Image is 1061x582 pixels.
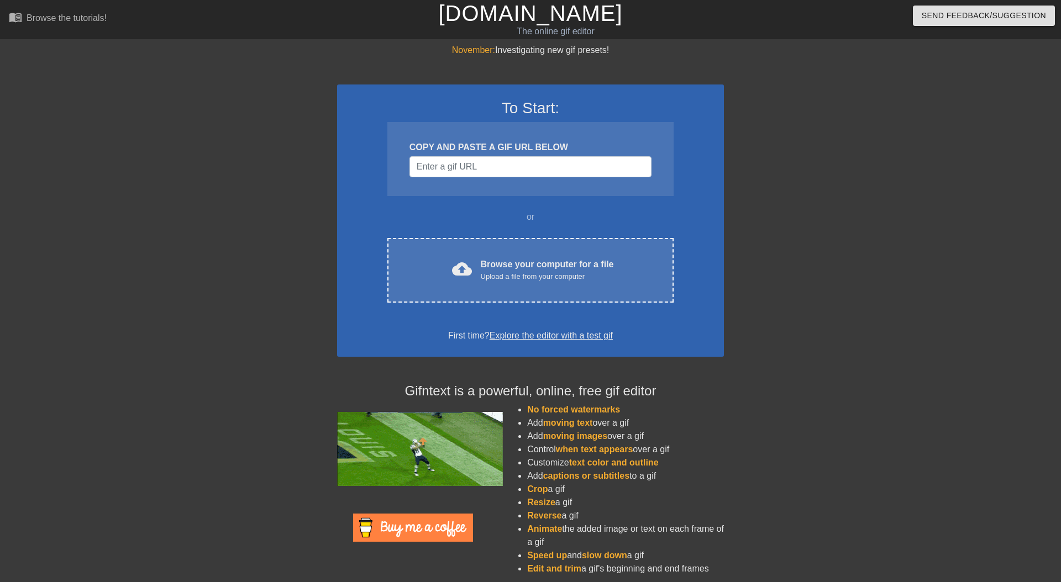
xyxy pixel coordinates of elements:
span: moving text [543,418,593,427]
li: a gif [527,509,724,522]
h3: To Start: [351,99,710,118]
a: Browse the tutorials! [9,10,107,28]
img: Buy Me A Coffee [353,514,473,542]
div: Investigating new gif presets! [337,44,724,57]
li: Add over a gif [527,416,724,430]
span: moving images [543,431,607,441]
span: Edit and trim [527,564,581,573]
div: Browse your computer for a file [481,258,614,282]
a: [DOMAIN_NAME] [438,1,622,25]
span: No forced watermarks [527,405,620,414]
span: when text appears [556,445,633,454]
span: Crop [527,484,548,494]
li: the added image or text on each frame of a gif [527,522,724,549]
div: First time? [351,329,710,342]
span: Send Feedback/Suggestion [922,9,1046,23]
span: Speed up [527,551,567,560]
li: Control over a gif [527,443,724,456]
li: Add to a gif [527,469,724,483]
input: Username [409,156,652,177]
li: a gif [527,483,724,496]
div: Browse the tutorials! [27,13,107,23]
li: and a gif [527,549,724,562]
span: Reverse [527,511,561,520]
img: football_small.gif [337,412,503,486]
li: a gif's beginning and end frames [527,562,724,575]
li: a gif [527,496,724,509]
span: slow down [582,551,627,560]
h4: Gifntext is a powerful, online, free gif editor [337,383,724,399]
span: Resize [527,498,555,507]
span: Animate [527,524,562,533]
li: Add over a gif [527,430,724,443]
span: menu_book [9,10,22,24]
button: Send Feedback/Suggestion [913,6,1055,26]
div: COPY AND PASTE A GIF URL BELOW [409,141,652,154]
div: The online gif editor [359,25,752,38]
div: or [366,210,695,224]
li: Customize [527,456,724,469]
span: November: [452,45,495,55]
span: text color and outline [569,458,659,467]
span: cloud_upload [452,259,472,279]
a: Explore the editor with a test gif [490,331,613,340]
div: Upload a file from your computer [481,271,614,282]
span: captions or subtitles [543,471,629,480]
